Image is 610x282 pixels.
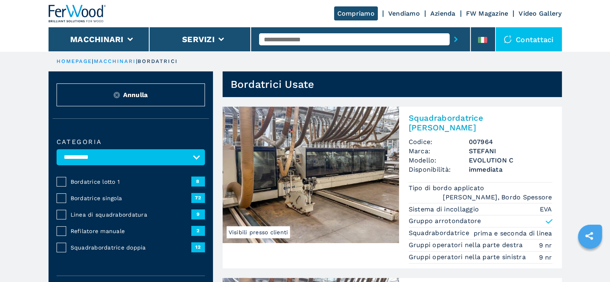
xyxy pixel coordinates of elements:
[334,6,378,20] a: Compriamo
[409,253,528,262] p: Gruppi operatori nella parte sinistra
[539,253,552,262] em: 9 nr
[409,137,469,146] span: Codice:
[71,211,191,219] span: Linea di squadrabordatura
[191,193,205,203] span: 72
[504,35,512,43] img: Contattaci
[92,58,93,64] span: |
[57,139,205,145] label: Categoria
[466,10,509,17] a: FW Magazine
[409,165,469,174] span: Disponibilità:
[469,156,552,165] h3: EVOLUTION C
[136,58,138,64] span: |
[388,10,420,17] a: Vendiamo
[223,107,399,243] img: Squadrabordatrice Doppia STEFANI EVOLUTION C
[191,242,205,252] span: 12
[409,241,525,250] p: Gruppi operatori nella parte destra
[469,137,552,146] h3: 007964
[94,58,136,64] a: macchinari
[409,205,481,214] p: Sistema di incollaggio
[579,226,599,246] a: sharethis
[469,165,552,174] span: immediata
[409,184,486,193] p: Tipo di bordo applicato
[469,146,552,156] h3: STEFANI
[223,107,562,268] a: Squadrabordatrice Doppia STEFANI EVOLUTION CVisibili presso clientiSquadrabordatrice [PERSON_NAME...
[409,146,469,156] span: Marca:
[430,10,456,17] a: Azienda
[540,205,552,214] em: EVA
[231,78,314,91] h1: Bordatrici Usate
[57,83,205,106] button: ResetAnnulla
[71,227,191,235] span: Refilatore manuale
[191,177,205,186] span: 8
[409,229,472,237] p: Squadrabordatrice
[71,194,191,202] span: Bordatrice singola
[539,241,552,250] em: 9 nr
[443,193,552,202] em: [PERSON_NAME], Bordo Spessore
[57,58,92,64] a: HOMEPAGE
[409,156,469,165] span: Modello:
[49,5,106,22] img: Ferwood
[450,30,462,49] button: submit-button
[576,246,604,276] iframe: Chat
[113,92,120,98] img: Reset
[409,113,552,132] h2: Squadrabordatrice [PERSON_NAME]
[71,178,191,186] span: Bordatrice lotto 1
[138,58,178,65] p: bordatrici
[519,10,561,17] a: Video Gallery
[191,226,205,235] span: 2
[123,90,148,99] span: Annulla
[70,34,124,44] button: Macchinari
[71,243,191,252] span: Squadrabordatrice doppia
[409,217,481,225] p: Gruppo arrotondatore
[182,34,215,44] button: Servizi
[496,27,562,51] div: Contattaci
[474,229,552,238] em: prima e seconda di linea
[227,226,290,238] span: Visibili presso clienti
[191,209,205,219] span: 9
